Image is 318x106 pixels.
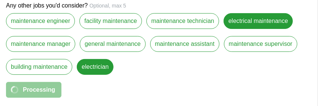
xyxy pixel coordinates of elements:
[150,36,219,52] label: maintenance assistant
[77,59,113,75] label: electrician
[6,59,72,75] label: building maintenance
[6,13,75,29] label: maintenance engineer
[224,13,293,29] label: electrical maintenance
[90,3,126,9] span: Optional, max 5
[79,13,142,29] label: facility maintenance
[6,82,61,98] button: Processing
[146,13,219,29] label: maintenance technician
[6,1,312,10] p: Any other jobs you'd consider?
[80,36,145,52] label: general maintenance
[6,36,75,52] label: maintenance manager
[224,36,297,52] label: maintenance supervisor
